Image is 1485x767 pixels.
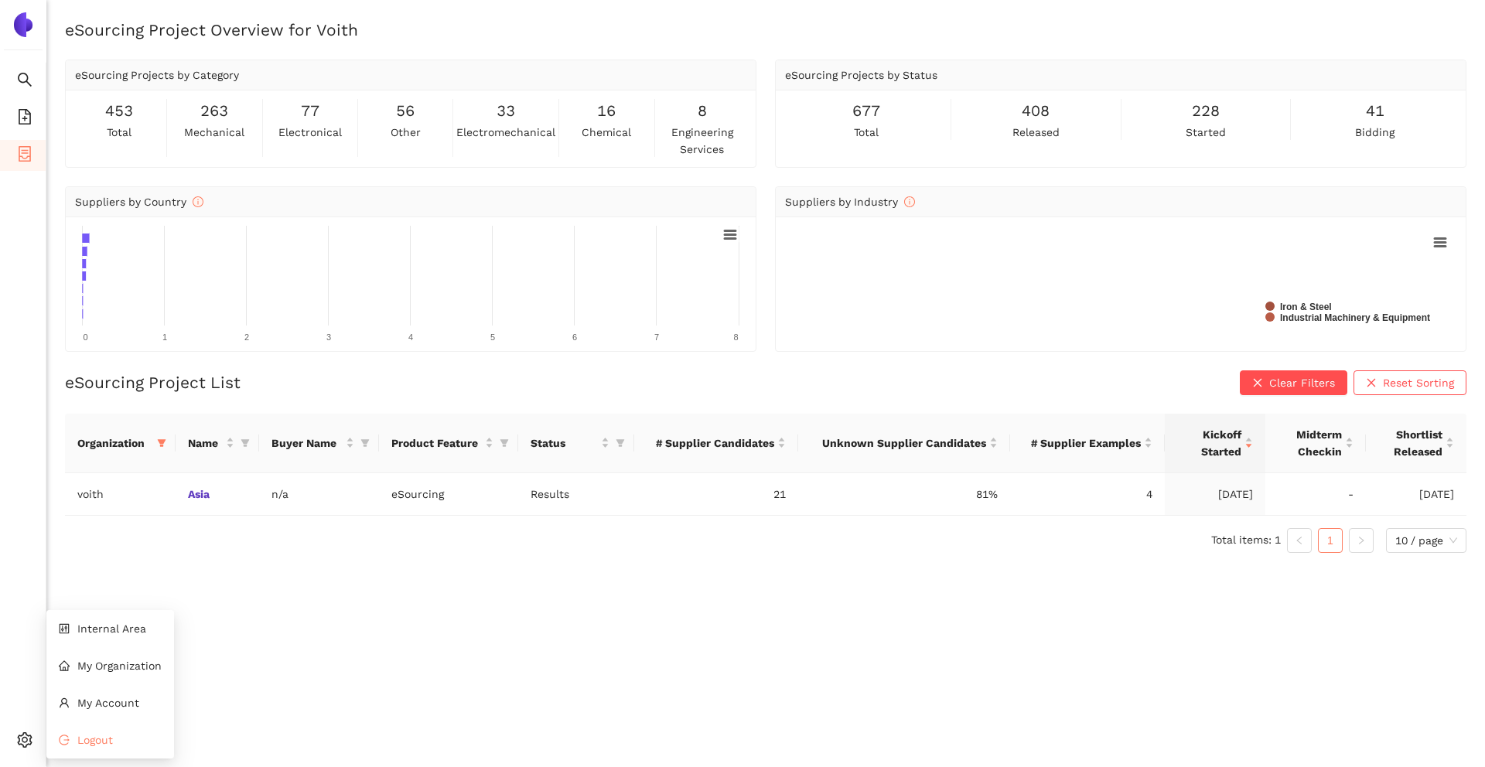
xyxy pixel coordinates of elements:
text: 7 [654,332,659,342]
td: voith [65,473,176,516]
th: this column's title is Buyer Name,this column is sortable [259,414,380,473]
img: Logo [11,12,36,37]
span: Organization [77,435,151,452]
span: search [17,66,32,97]
button: closeClear Filters [1240,370,1347,395]
span: Midterm Checkin [1278,426,1342,460]
span: chemical [582,124,631,141]
span: filter [157,438,166,448]
span: released [1012,124,1060,141]
text: Iron & Steel [1280,302,1332,312]
span: Suppliers by Industry [785,196,915,208]
span: electromechanical [456,124,555,141]
h2: eSourcing Project Overview for Voith [65,19,1466,41]
span: Name [188,435,223,452]
text: 8 [733,332,738,342]
span: left [1295,536,1304,545]
span: Reset Sorting [1383,374,1454,391]
th: this column's title is # Supplier Candidates,this column is sortable [634,414,798,473]
span: 408 [1022,99,1050,123]
span: mechanical [184,124,244,141]
text: 1 [162,332,167,342]
li: Total items: 1 [1211,528,1281,553]
span: filter [237,431,253,455]
span: started [1186,124,1226,141]
span: 228 [1192,99,1220,123]
h2: eSourcing Project List [65,371,241,394]
span: 16 [597,99,616,123]
td: n/a [259,473,380,516]
span: 677 [852,99,880,123]
td: 4 [1010,473,1165,516]
text: Industrial Machinery & Equipment [1280,312,1430,323]
span: file-add [17,104,32,135]
span: Kickoff Started [1177,426,1241,460]
span: 263 [200,99,228,123]
span: right [1357,536,1366,545]
span: filter [613,431,628,455]
span: Shortlist Released [1378,426,1442,460]
th: this column's title is Shortlist Released,this column is sortable [1366,414,1466,473]
span: Product Feature [391,435,482,452]
th: this column's title is Unknown Supplier Candidates,this column is sortable [798,414,1010,473]
th: this column's title is Status,this column is sortable [518,414,634,473]
td: [DATE] [1366,473,1466,516]
th: this column's title is Product Feature,this column is sortable [379,414,518,473]
td: 81% [798,473,1010,516]
td: - [1265,473,1366,516]
li: Previous Page [1287,528,1312,553]
span: total [854,124,879,141]
td: [DATE] [1165,473,1265,516]
span: 77 [301,99,319,123]
td: 21 [634,473,798,516]
a: 1 [1319,529,1342,552]
span: info-circle [904,196,915,207]
text: 0 [83,332,87,342]
span: close [1252,377,1263,390]
span: eSourcing Projects by Status [785,69,937,81]
span: bidding [1355,124,1395,141]
span: 56 [396,99,415,123]
span: filter [500,438,509,448]
th: this column's title is Name,this column is sortable [176,414,259,473]
span: 8 [698,99,707,123]
span: filter [154,431,169,455]
button: closeReset Sorting [1354,370,1466,395]
button: right [1349,528,1374,553]
button: left [1287,528,1312,553]
span: 10 / page [1395,529,1457,552]
span: filter [357,431,373,455]
text: 2 [244,332,249,342]
span: # Supplier Candidates [647,435,774,452]
th: this column's title is Midterm Checkin,this column is sortable [1265,414,1366,473]
span: Status [531,435,598,452]
td: eSourcing [379,473,518,516]
span: Unknown Supplier Candidates [811,435,986,452]
span: filter [360,438,370,448]
span: container [17,141,32,172]
span: setting [17,727,32,758]
span: Suppliers by Country [75,196,203,208]
span: Clear Filters [1269,374,1335,391]
span: info-circle [193,196,203,207]
text: 5 [490,332,495,342]
span: filter [616,438,625,448]
span: 41 [1366,99,1384,123]
li: 1 [1318,528,1343,553]
text: 4 [408,332,413,342]
span: filter [497,431,512,455]
span: filter [241,438,250,448]
div: Page Size [1386,528,1466,553]
span: eSourcing Projects by Category [75,69,239,81]
td: Results [518,473,634,516]
span: Buyer Name [271,435,343,452]
text: 3 [326,332,331,342]
span: close [1366,377,1377,390]
span: electronical [278,124,342,141]
span: other [391,124,421,141]
li: Next Page [1349,528,1374,553]
span: engineering services [658,124,746,158]
span: 33 [497,99,515,123]
span: total [107,124,131,141]
span: # Supplier Examples [1022,435,1141,452]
